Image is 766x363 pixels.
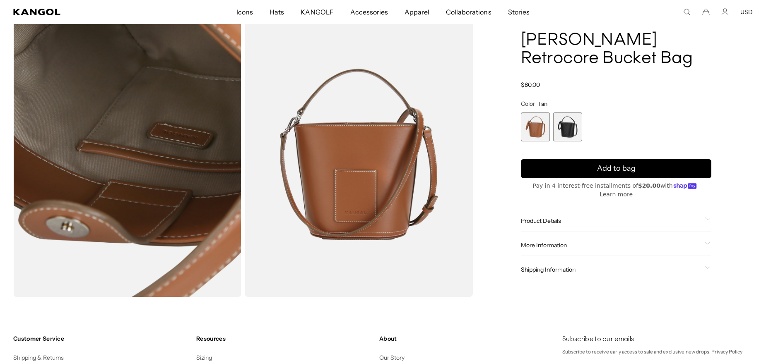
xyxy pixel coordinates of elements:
span: $80.00 [521,81,540,88]
span: Add to bag [597,163,636,174]
p: Subscribe to receive early access to sale and exclusive new drops. Privacy Policy [562,347,753,356]
h4: Subscribe to our emails [562,335,753,344]
span: Tan [538,100,547,107]
label: Black [553,112,582,141]
div: 2 of 2 [553,112,582,141]
img: color-tan [13,12,241,297]
a: Account [721,8,729,16]
summary: Search here [683,8,691,16]
label: Tan [521,112,550,141]
a: Our Story [379,354,405,361]
button: Add to bag [521,159,711,178]
button: Cart [702,8,710,16]
a: Sizing [196,354,212,361]
a: Shipping & Returns [13,354,64,361]
button: USD [740,8,753,16]
span: Shipping Information [521,266,701,273]
h4: About [379,335,556,342]
img: color-tan [245,12,473,297]
span: Color [521,100,535,107]
a: Kangol [13,9,157,15]
div: 1 of 2 [521,112,550,141]
span: Product Details [521,217,701,224]
span: More Information [521,241,701,249]
h4: Customer Service [13,335,190,342]
h1: [PERSON_NAME] Retrocore Bucket Bag [521,31,711,68]
h4: Resources [196,335,373,342]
